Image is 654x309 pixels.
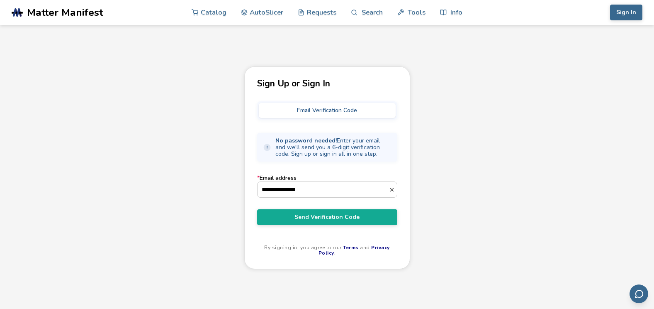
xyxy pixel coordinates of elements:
[275,137,337,145] strong: No password needed!
[343,244,359,251] a: Terms
[263,214,391,221] span: Send Verification Code
[258,182,389,197] input: *Email address
[318,244,390,257] a: Privacy Policy
[27,7,103,18] span: Matter Manifest
[257,245,397,257] p: By signing in, you agree to our and .
[610,5,642,20] button: Sign In
[630,284,648,303] button: Send feedback via email
[257,175,397,197] label: Email address
[389,187,397,193] button: *Email address
[257,79,397,88] p: Sign Up or Sign In
[259,103,396,118] button: Email Verification Code
[275,137,391,157] span: Enter your email and we'll send you a 6-digit verification code. Sign up or sign in all in one step.
[257,209,397,225] button: Send Verification Code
